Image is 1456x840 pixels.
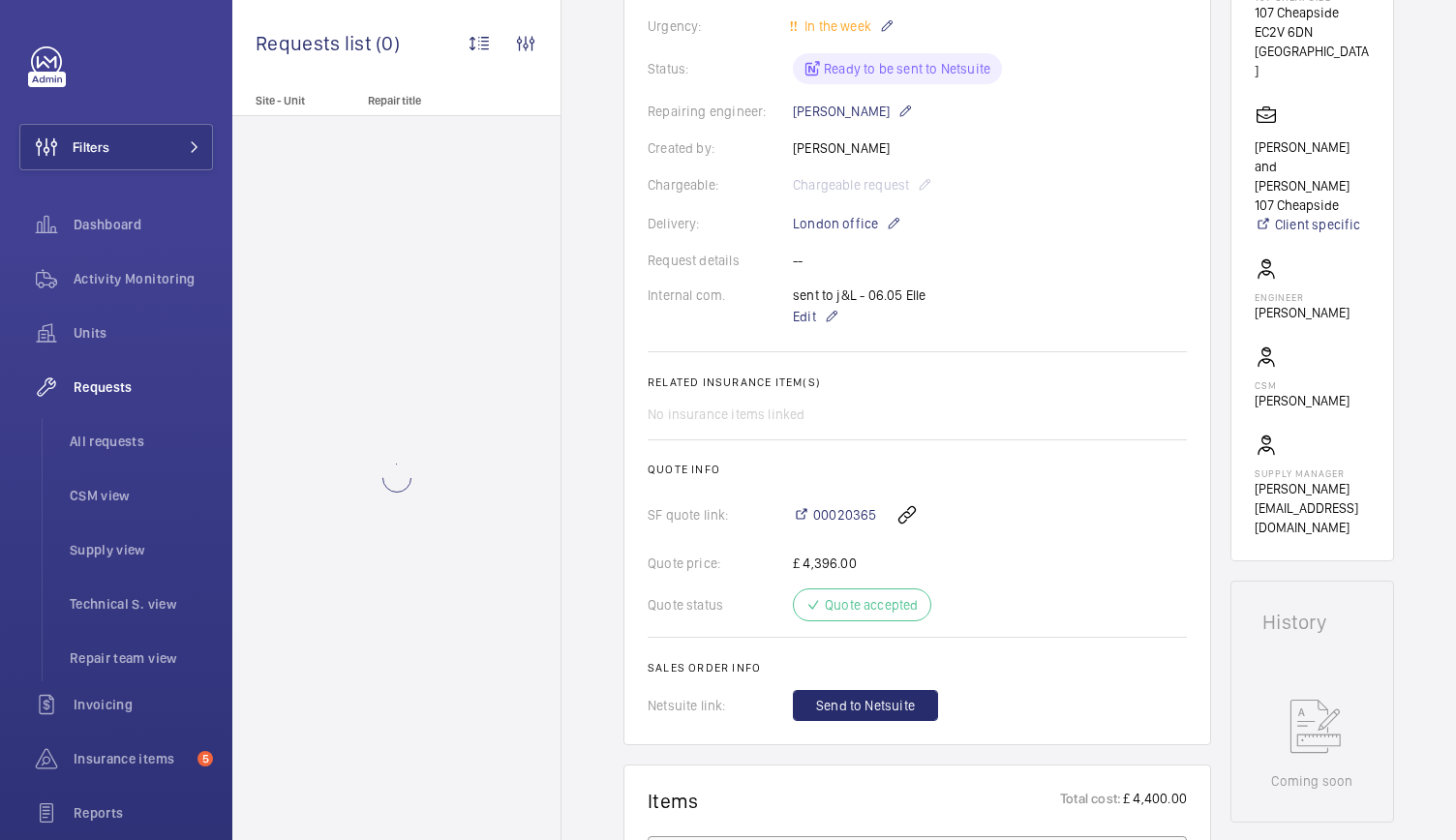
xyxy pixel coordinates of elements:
[74,269,213,288] span: Activity Monitoring
[74,803,213,823] span: Reports
[793,212,901,235] p: London office
[197,751,213,766] span: 5
[648,789,699,813] h1: Items
[801,18,871,34] span: In the week
[793,100,913,123] p: [PERSON_NAME]
[70,432,213,451] span: All requests
[813,505,876,525] span: 00020365
[74,695,213,714] span: Invoicing
[1121,789,1187,813] p: £ 4,400.00
[793,307,816,326] span: Edit
[70,486,213,505] span: CSM view
[1255,215,1370,234] a: Client specific
[232,94,360,107] p: Site - Unit
[256,31,376,55] span: Requests list
[73,137,109,157] span: Filters
[70,540,213,559] span: Supply view
[1255,303,1350,322] p: [PERSON_NAME]
[74,377,213,397] span: Requests
[1255,3,1370,22] p: 107 Cheapside
[1255,137,1370,215] p: [PERSON_NAME] and [PERSON_NAME] 107 Cheapside
[1255,479,1370,537] p: [PERSON_NAME][EMAIL_ADDRESS][DOMAIN_NAME]
[1060,789,1121,813] p: Total cost:
[816,696,915,715] span: Send to Netsuite
[74,323,213,343] span: Units
[793,690,938,721] button: Send to Netsuite
[648,375,1187,389] h2: Related insurance item(s)
[793,505,876,525] a: 00020365
[70,648,213,668] span: Repair team view
[1255,22,1370,80] p: EC2V 6DN [GEOGRAPHIC_DATA]
[1255,467,1370,479] p: Supply manager
[74,749,190,768] span: Insurance items
[1255,379,1350,391] p: CSM
[19,124,213,170] button: Filters
[1255,291,1350,303] p: Engineer
[70,594,213,614] span: Technical S. view
[648,463,1187,476] h2: Quote info
[1271,771,1352,791] p: Coming soon
[368,94,496,107] p: Repair title
[1262,613,1362,632] h1: History
[1255,391,1350,410] p: [PERSON_NAME]
[648,661,1187,675] h2: Sales order info
[74,215,213,234] span: Dashboard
